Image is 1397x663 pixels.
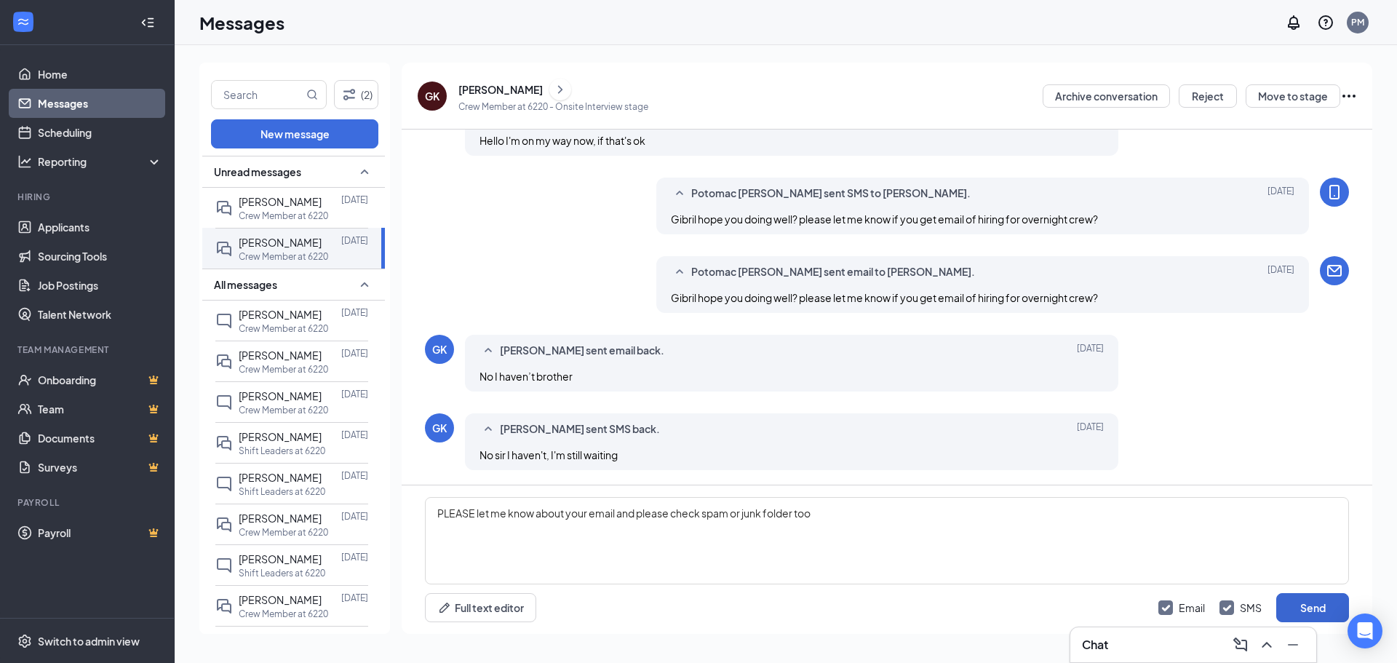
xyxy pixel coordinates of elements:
svg: Collapse [140,15,155,30]
svg: Filter [341,86,358,103]
div: PM [1351,16,1364,28]
button: Minimize [1281,633,1305,656]
svg: ChatInactive [215,394,233,411]
svg: ChevronUp [1258,636,1275,654]
span: [PERSON_NAME] [239,430,322,443]
svg: Analysis [17,154,32,169]
a: TeamCrown [38,394,162,424]
button: Send [1276,593,1349,622]
p: [DATE] [341,551,368,563]
span: [PERSON_NAME] [239,512,322,525]
p: [DATE] [341,347,368,360]
a: Messages [38,89,162,118]
p: Crew Member at 6220 [239,210,328,222]
a: Job Postings [38,271,162,300]
div: Hiring [17,191,159,203]
svg: Settings [17,634,32,648]
a: Home [38,60,162,89]
button: Full text editorPen [425,593,536,622]
p: [DATE] [341,592,368,604]
p: Shift Leaders at 6220 [239,485,325,498]
div: GK [425,89,439,103]
svg: DoubleChat [215,516,233,533]
div: GK [432,421,447,435]
span: [PERSON_NAME] sent email back. [500,342,664,360]
span: No I haven’t brother [479,370,573,383]
div: Payroll [17,496,159,509]
span: Potomac [PERSON_NAME] sent email to [PERSON_NAME]. [691,263,975,281]
svg: MobileSms [1326,183,1343,201]
span: [PERSON_NAME] [239,349,322,362]
span: Unread messages [214,164,301,179]
p: Shift Leaders at 6220 [239,445,325,457]
p: Crew Member at 6220 - Onsite Interview stage [458,100,648,113]
a: DocumentsCrown [38,424,162,453]
p: Crew Member at 6220 [239,322,328,335]
button: ChevronUp [1255,633,1278,656]
svg: SmallChevronUp [671,263,688,281]
a: Talent Network [38,300,162,329]
div: GK [432,342,447,357]
span: [PERSON_NAME] [239,195,322,208]
svg: WorkstreamLogo [16,15,31,29]
h1: Messages [199,10,284,35]
svg: DoubleChat [215,434,233,452]
span: Potomac [PERSON_NAME] sent SMS to [PERSON_NAME]. [691,185,971,202]
span: Gibril hope you doing well? please let me know if you get email of hiring for overnight crew? [671,291,1098,304]
div: [PERSON_NAME] [458,82,543,97]
svg: ChevronRight [553,81,568,98]
textarea: PLEASE let me know about your email and please check spam or junk folder too [425,497,1349,584]
button: Move to stage [1246,84,1340,108]
p: [DATE] [341,306,368,319]
button: Archive conversation [1043,84,1170,108]
a: Scheduling [38,118,162,147]
div: Team Management [17,344,159,356]
a: SurveysCrown [38,453,162,482]
span: [DATE] [1267,185,1294,202]
a: PayrollCrown [38,518,162,547]
span: [PERSON_NAME] [239,389,322,402]
span: [DATE] [1077,421,1104,438]
svg: ComposeMessage [1232,636,1249,654]
svg: SmallChevronUp [356,163,373,180]
p: Crew Member at 6220 [239,404,328,416]
span: [PERSON_NAME] [239,471,322,484]
svg: SmallChevronUp [479,342,497,360]
svg: SmallChevronUp [479,421,497,438]
button: New message [211,119,378,148]
svg: Minimize [1284,636,1302,654]
div: Switch to admin view [38,634,140,648]
svg: Notifications [1285,14,1302,31]
button: ComposeMessage [1229,633,1252,656]
span: Gibril hope you doing well? please let me know if you get email of hiring for overnight crew? [671,213,1098,226]
span: [PERSON_NAME] [239,552,322,565]
span: Hello I'm on my way now, if that's ok [479,134,645,147]
p: [DATE] [341,388,368,400]
svg: SmallChevronUp [671,185,688,202]
p: Crew Member at 6220 [239,250,328,263]
p: [DATE] [341,632,368,645]
span: [DATE] [1267,263,1294,281]
span: [PERSON_NAME] [239,236,322,249]
p: [DATE] [341,429,368,441]
a: Applicants [38,213,162,242]
input: Search [212,81,303,108]
span: [PERSON_NAME] [239,308,322,321]
p: Crew Member at 6220 [239,363,328,376]
svg: SmallChevronUp [356,276,373,293]
svg: DoubleChat [215,240,233,258]
button: Reject [1179,84,1237,108]
svg: MagnifyingGlass [306,89,318,100]
span: [PERSON_NAME] [239,593,322,606]
h3: Chat [1082,637,1108,653]
p: Crew Member at 6220 [239,608,328,620]
span: No sir I haven't, I'm still waiting [479,448,618,461]
a: OnboardingCrown [38,365,162,394]
svg: ChatInactive [215,312,233,330]
span: [PERSON_NAME] sent SMS back. [500,421,660,438]
svg: Pen [437,600,452,615]
svg: Ellipses [1340,87,1358,105]
span: [DATE] [1077,342,1104,360]
svg: ChatInactive [215,557,233,574]
p: Crew Member at 6220 [239,526,328,539]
